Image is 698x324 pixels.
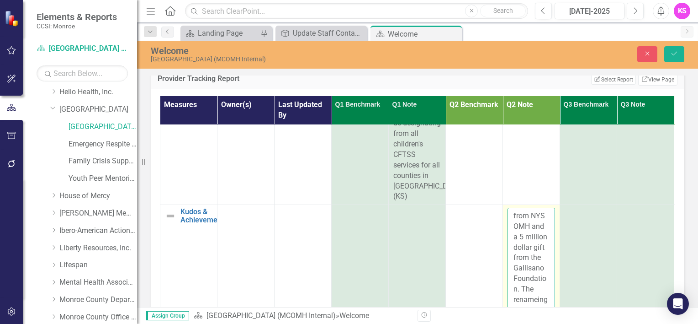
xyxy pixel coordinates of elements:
[591,75,635,85] button: Select Report
[37,65,128,81] input: Search Below...
[59,87,137,97] a: Helio Health, Inc.
[185,3,528,19] input: Search ClearPoint...
[674,3,690,19] button: KS
[59,191,137,201] a: House of Mercy
[59,260,137,270] a: Lifespan
[59,243,137,254] a: Liberty Resources, Inc.
[293,27,365,39] div: Update Staff Contacts and Website Link on Agency Landing Page
[59,104,137,115] a: [GEOGRAPHIC_DATA]
[158,75,411,83] h3: Provider Tracking Report
[493,7,513,14] span: Search
[339,311,369,320] div: Welcome
[37,11,117,22] span: Elements & Reports
[151,46,446,56] div: Welcome
[388,28,460,40] div: Welcome
[480,5,526,17] button: Search
[555,3,624,19] button: [DATE]-2025
[165,211,176,221] img: Not Defined
[59,277,137,288] a: Mental Health Association
[69,139,137,150] a: Emergency Respite [PERSON_NAME] Care
[69,156,137,167] a: Family Crisis Support Services
[194,311,411,321] div: »
[638,74,677,86] a: View Page
[59,312,137,323] a: Monroe County Office of Mental Health
[278,27,365,39] a: Update Staff Contacts and Website Link on Agency Landing Page
[59,295,137,305] a: Monroe County Department of Social Services
[59,226,137,236] a: Ibero-American Action League, Inc.
[69,173,137,184] a: Youth Peer Mentoring
[146,311,189,320] span: Assign Group
[180,208,227,224] a: Kudos & Achievements
[508,208,555,319] textarea: [DATE] Ground Breaking ceremony at the [GEOGRAPHIC_DATA] campus. The campus is to undergo expanti...
[59,208,137,219] a: [PERSON_NAME] Memorial Institute, Inc.
[206,311,336,320] a: [GEOGRAPHIC_DATA] (MCOMH Internal)
[37,43,128,54] a: [GEOGRAPHIC_DATA] (MCOMH Internal)
[151,56,446,63] div: [GEOGRAPHIC_DATA] (MCOMH Internal)
[558,6,621,17] div: [DATE]-2025
[5,11,21,27] img: ClearPoint Strategy
[69,122,137,132] a: [GEOGRAPHIC_DATA] (MCOMH Internal)
[667,293,689,315] div: Open Intercom Messenger
[198,27,258,39] div: Landing Page
[37,22,117,30] small: CCSI: Monroe
[183,27,258,39] a: Landing Page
